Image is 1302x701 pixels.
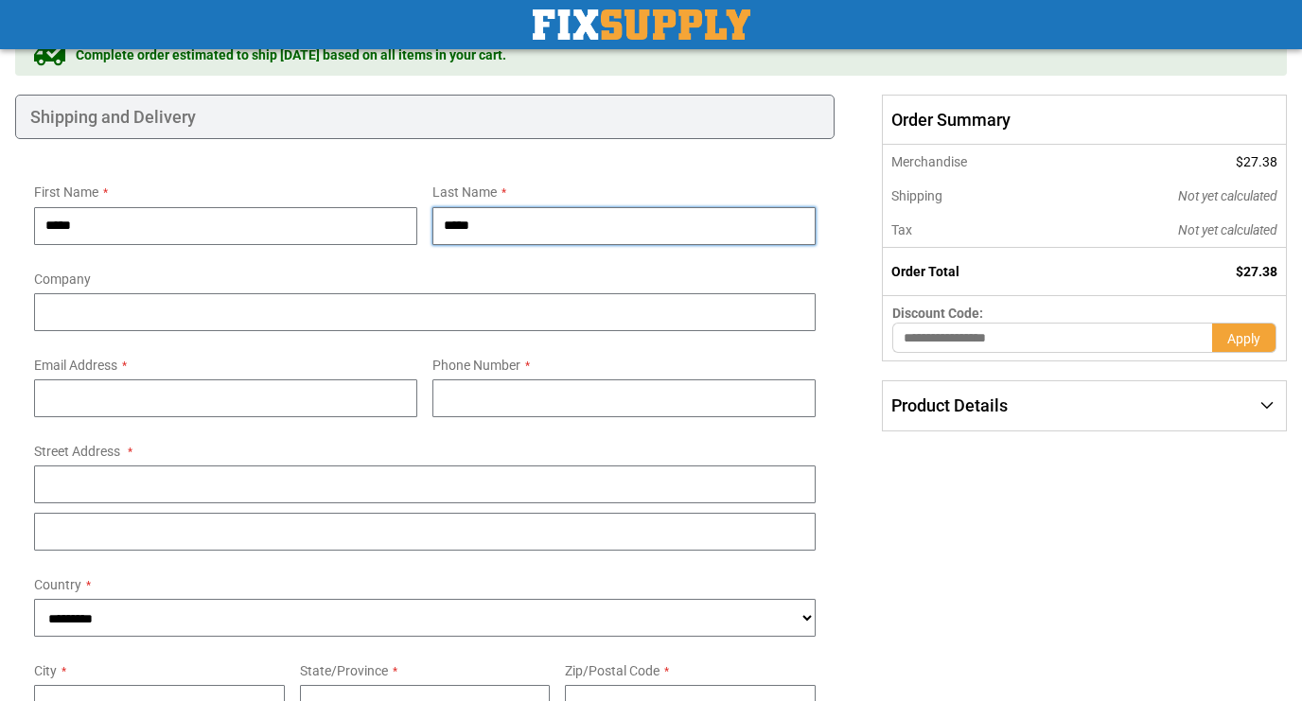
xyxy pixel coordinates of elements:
span: $27.38 [1236,154,1277,169]
span: Phone Number [432,358,520,373]
span: State/Province [300,663,388,678]
span: Apply [1227,331,1260,346]
button: Apply [1212,323,1276,353]
span: Country [34,577,81,592]
span: First Name [34,184,98,200]
span: City [34,663,57,678]
span: Shipping [891,188,942,203]
span: Discount Code: [892,306,983,321]
span: Not yet calculated [1178,188,1277,203]
span: Not yet calculated [1178,222,1277,237]
span: Order Summary [882,95,1287,146]
span: Zip/Postal Code [565,663,660,678]
span: Product Details [891,395,1008,415]
a: store logo [533,9,750,40]
span: Email Address [34,358,117,373]
th: Merchandise [883,145,1063,179]
span: Last Name [432,184,497,200]
th: Tax [883,213,1063,248]
strong: Order Total [891,264,959,279]
span: Complete order estimated to ship [DATE] based on all items in your cart. [76,45,506,64]
span: Street Address [34,444,120,459]
span: Company [34,272,91,287]
div: Shipping and Delivery [15,95,835,140]
img: Fix Industrial Supply [533,9,750,40]
span: $27.38 [1236,264,1277,279]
